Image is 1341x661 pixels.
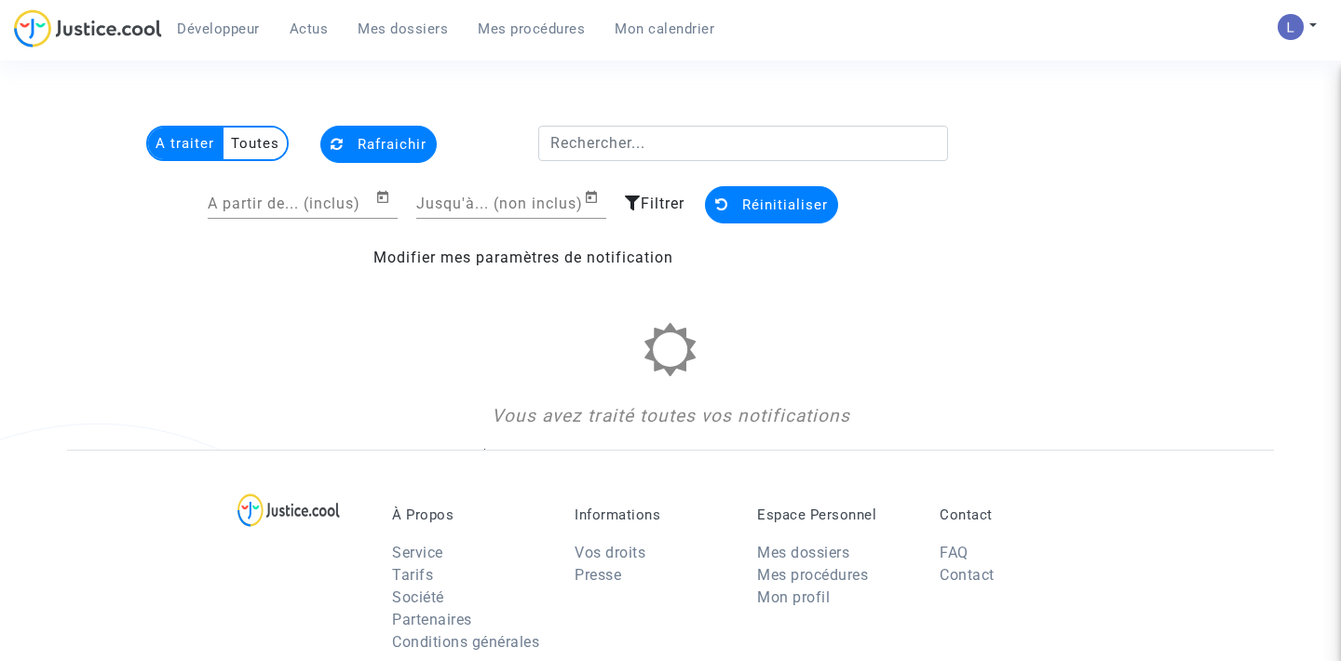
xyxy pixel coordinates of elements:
[373,249,673,266] a: Modifier mes paramètres de notification
[177,20,260,37] span: Développeur
[392,611,472,628] a: Partenaires
[600,15,729,43] a: Mon calendrier
[463,15,600,43] a: Mes procédures
[757,506,912,523] p: Espace Personnel
[223,128,287,159] multi-toggle-item: Toutes
[247,403,1095,430] div: Vous avez traité toutes vos notifications
[575,544,645,561] a: Vos droits
[162,15,275,43] a: Développeur
[538,126,949,161] input: Rechercher...
[275,15,344,43] a: Actus
[358,20,448,37] span: Mes dossiers
[742,196,828,213] span: Réinitialiser
[343,15,463,43] a: Mes dossiers
[237,493,341,527] img: logo-lg.svg
[615,20,714,37] span: Mon calendrier
[290,20,329,37] span: Actus
[392,588,444,606] a: Société
[940,506,1094,523] p: Contact
[14,9,162,47] img: jc-logo.svg
[584,186,606,209] button: Open calendar
[757,544,849,561] a: Mes dossiers
[575,566,621,584] a: Presse
[358,136,427,153] span: Rafraichir
[757,566,868,584] a: Mes procédures
[392,566,433,584] a: Tarifs
[1278,14,1304,40] img: AATXAJzI13CaqkJmx-MOQUbNyDE09GJ9dorwRvFSQZdH=s96-c
[940,544,968,561] a: FAQ
[320,126,437,163] button: Rafraichir
[940,566,995,584] a: Contact
[478,20,585,37] span: Mes procédures
[392,633,539,651] a: Conditions générales
[641,195,684,212] span: Filtrer
[392,506,547,523] p: À Propos
[375,186,398,209] button: Open calendar
[575,506,729,523] p: Informations
[392,544,443,561] a: Service
[148,128,223,159] multi-toggle-item: A traiter
[705,186,838,223] button: Réinitialiser
[757,588,830,606] a: Mon profil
